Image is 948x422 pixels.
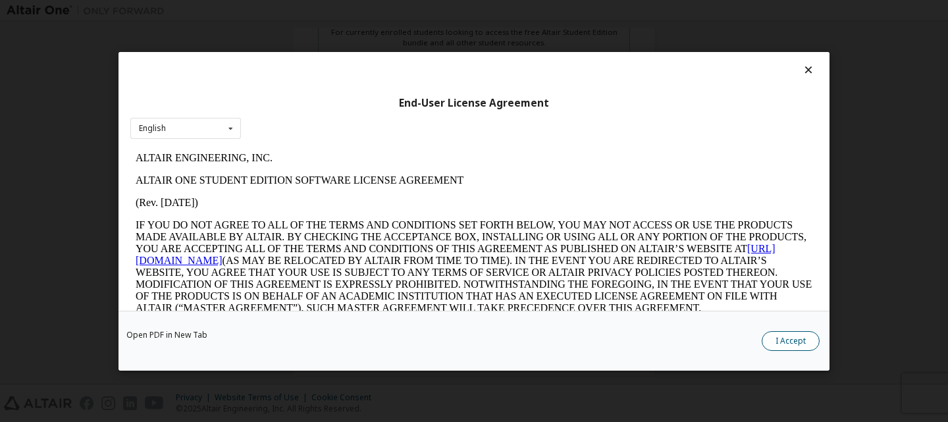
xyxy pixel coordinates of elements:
[5,28,682,40] p: ALTAIR ONE STUDENT EDITION SOFTWARE LICENSE AGREEMENT
[5,178,682,225] p: This Altair One Student Edition Software License Agreement (“Agreement”) is between Altair Engine...
[5,96,645,119] a: [URL][DOMAIN_NAME]
[762,330,820,350] button: I Accept
[130,96,818,109] div: End-User License Agreement
[5,72,682,167] p: IF YOU DO NOT AGREE TO ALL OF THE TERMS AND CONDITIONS SET FORTH BELOW, YOU MAY NOT ACCESS OR USE...
[5,50,682,62] p: (Rev. [DATE])
[5,5,682,17] p: ALTAIR ENGINEERING, INC.
[139,124,166,132] div: English
[126,330,207,338] a: Open PDF in New Tab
